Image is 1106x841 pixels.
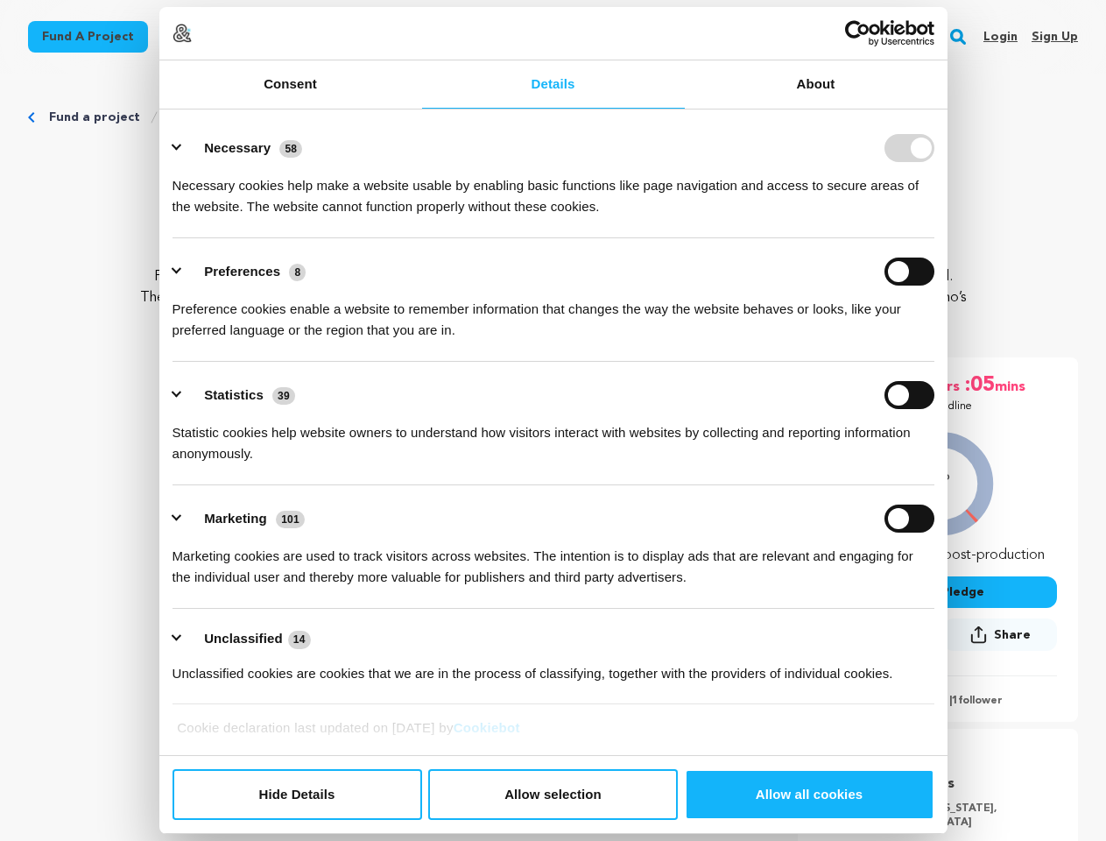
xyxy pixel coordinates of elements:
[164,717,942,752] div: Cookie declaration last updated on [DATE] by
[159,60,422,109] a: Consent
[173,409,934,464] div: Statistic cookies help website owners to understand how visitors interact with websites by collec...
[685,769,934,820] button: Allow all cookies
[173,650,934,684] div: Unclassified cookies are cookies that we are in the process of classifying, together with the pro...
[288,631,311,648] span: 14
[173,258,317,286] button: Preferences (8)
[943,618,1057,658] span: Share
[428,769,678,820] button: Allow selection
[939,371,963,399] span: hrs
[28,109,1078,126] div: Breadcrumb
[173,769,422,820] button: Hide Details
[173,533,934,588] div: Marketing cookies are used to track visitors across websites. The intention is to display ads tha...
[781,20,934,46] a: Usercentrics Cookiebot - opens in a new window
[279,140,302,158] span: 58
[204,511,267,526] label: Marketing
[454,720,520,735] a: Cookiebot
[422,60,685,109] a: Details
[133,266,973,329] p: Feeling adrift in her life, [PERSON_NAME] consults a witch—and begins to have visions that she is...
[28,231,1078,252] p: Fantasy, Comedy
[963,371,995,399] span: :05
[173,628,321,650] button: Unclassified (14)
[173,162,934,217] div: Necessary cookies help make a website usable by enabling basic functions like page navigation and...
[173,505,316,533] button: Marketing (101)
[952,696,958,706] span: 1
[28,21,148,53] a: Fund a project
[173,24,192,43] img: logo
[173,286,934,341] div: Preference cookies enable a website to remember information that changes the way the website beha...
[276,511,305,528] span: 101
[173,134,313,162] button: Necessary (58)
[272,387,295,405] span: 39
[28,210,1078,231] p: [US_STATE][GEOGRAPHIC_DATA], [US_STATE] | Film Short
[204,387,264,402] label: Statistics
[28,154,1078,196] p: Aggie Ascends
[204,140,271,155] label: Necessary
[49,109,140,126] a: Fund a project
[173,381,306,409] button: Statistics (39)
[983,23,1018,51] a: Login
[855,774,1046,795] a: Goto Aggie Ascends profile
[204,264,280,279] label: Preferences
[995,371,1029,399] span: mins
[943,618,1057,651] button: Share
[685,60,947,109] a: About
[855,802,1046,830] p: 1 Campaigns | [US_STATE], [GEOGRAPHIC_DATA]
[289,264,306,281] span: 8
[1032,23,1078,51] a: Sign up
[994,626,1031,644] span: Share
